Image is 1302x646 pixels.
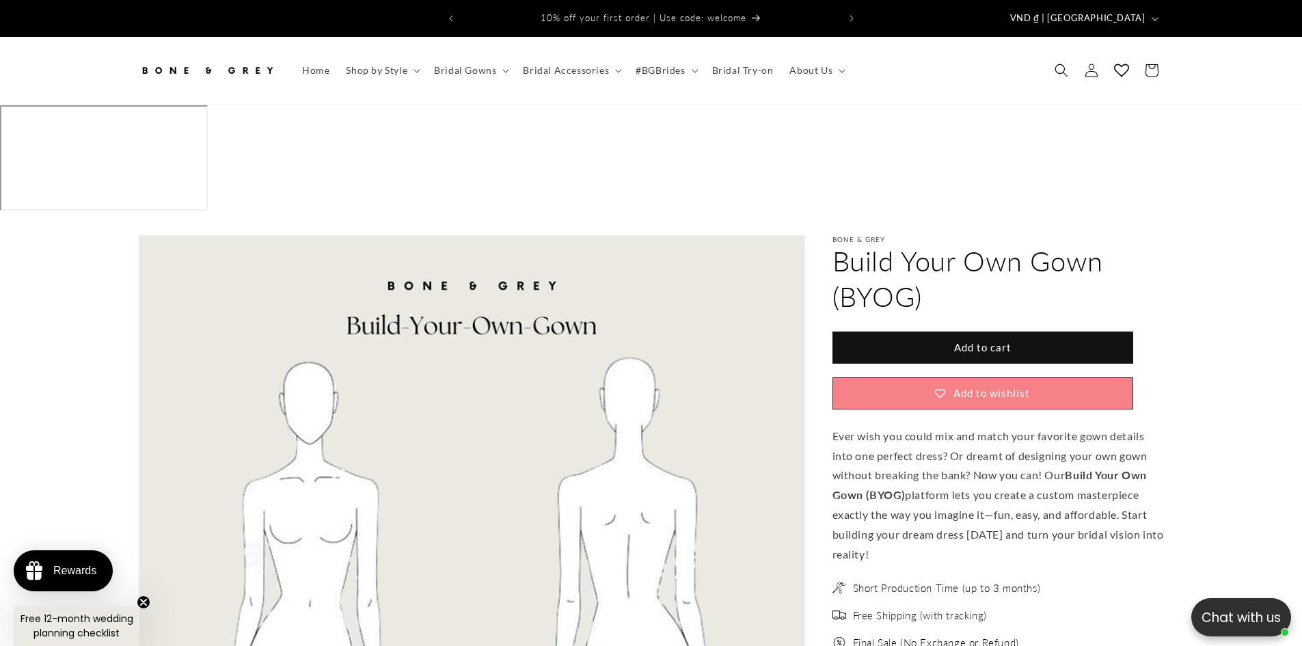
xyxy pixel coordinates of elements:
[627,56,703,85] summary: #BGBrides
[832,377,1133,409] button: Add to wishlist
[53,565,96,577] div: Rewards
[137,595,150,609] button: Close teaser
[704,56,782,85] a: Bridal Try-on
[515,56,627,85] summary: Bridal Accessories
[832,427,1164,565] p: Ever wish you could mix and match your favorite gown details into one perfect dress? Or dreamt of...
[1046,55,1076,85] summary: Search
[133,51,280,91] a: Bone and Grey Bridal
[302,64,329,77] span: Home
[436,5,466,31] button: Previous announcement
[781,56,851,85] summary: About Us
[853,582,1041,595] span: Short Production Time (up to 3 months)
[1010,12,1145,25] span: VND ₫ | [GEOGRAPHIC_DATA]
[1191,598,1291,636] button: Open chatbox
[1002,5,1164,31] button: VND ₫ | [GEOGRAPHIC_DATA]
[426,56,515,85] summary: Bridal Gowns
[523,64,609,77] span: Bridal Accessories
[837,5,867,31] button: Next announcement
[294,56,338,85] a: Home
[14,606,139,646] div: Free 12-month wedding planning checklistClose teaser
[541,12,746,23] span: 10% off your first order | Use code: welcome
[1191,608,1291,628] p: Chat with us
[832,332,1133,364] button: Add to cart
[853,609,987,623] span: Free Shipping (with tracking)
[789,64,832,77] span: About Us
[434,64,496,77] span: Bridal Gowns
[346,64,407,77] span: Shop by Style
[832,581,846,595] img: needle.png
[832,243,1164,314] h1: Build Your Own Gown (BYOG)
[712,64,774,77] span: Bridal Try-on
[338,56,426,85] summary: Shop by Style
[832,235,1164,243] p: Bone & Grey
[636,64,685,77] span: #BGBrides
[21,612,133,640] span: Free 12-month wedding planning checklist
[139,55,275,85] img: Bone and Grey Bridal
